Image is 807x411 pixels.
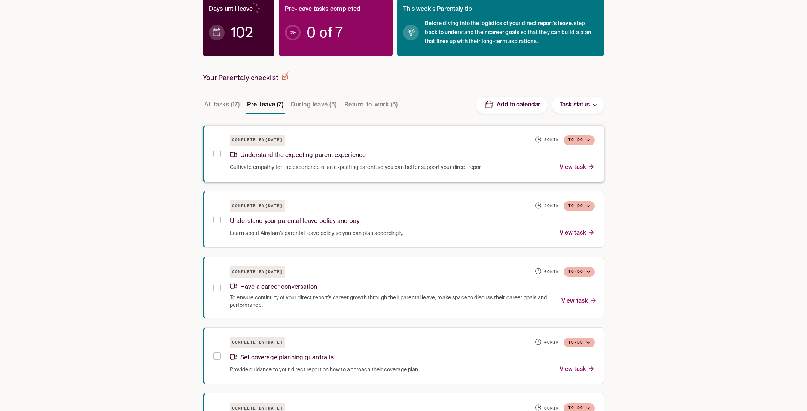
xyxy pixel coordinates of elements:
[203,71,289,82] h2: Your Parentaly checklist
[425,19,598,46] span: Before diving into the logistics of your direct report's leave, step back to understand their car...
[230,164,484,171] span: Cultivate empathy for the experience of an expecting parent, so you can better support your direc...
[230,217,359,227] p: Understand your parental leave policy and pay
[560,100,590,110] p: Task status
[544,269,559,275] h6: 60 min
[560,163,595,173] p: View task
[552,97,604,114] button: Task status
[230,353,334,363] p: Set coverage planning guardrails
[230,135,285,146] h6: Complete by [DATE]
[403,4,472,15] p: This week’s Parentaly tip
[285,4,360,15] p: Pre-leave tasks completed
[497,101,540,109] p: Add to calendar
[560,365,595,375] p: View task
[230,200,285,212] h6: Complete by [DATE]
[203,96,401,114] div: Task stage tabs
[231,29,253,36] span: 102
[230,230,403,237] span: Learn about Alnylam’s parental leave policy so you can plan accordingly.
[564,338,595,348] button: To-do
[564,135,595,145] button: To-do
[307,29,343,36] span: 0 of 7
[564,267,595,277] button: To-do
[561,296,597,306] p: View task
[476,97,548,114] button: Add to calendar
[230,282,317,293] p: Have a career conversation
[544,137,559,143] h6: 30 min
[564,201,595,211] button: To-do
[230,151,366,161] p: Understand the expecting parent experience
[209,4,253,15] p: Days until leave
[230,266,285,278] h6: Complete by [DATE]
[230,294,552,309] span: To ensure continuity of your direct report’s career growth through their parental leave, make spa...
[289,96,338,114] button: During leave (5)
[246,96,285,114] button: Pre-leave (7)
[230,337,285,348] h6: Complete by [DATE]
[560,228,595,238] p: View task
[230,366,420,374] span: Provide guidance to your direct report on how to approach their coverage plan.
[343,96,399,114] button: Return-to-work (5)
[544,203,559,209] h6: 20 min
[203,96,241,114] button: All tasks (17)
[544,339,559,345] h6: 40 min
